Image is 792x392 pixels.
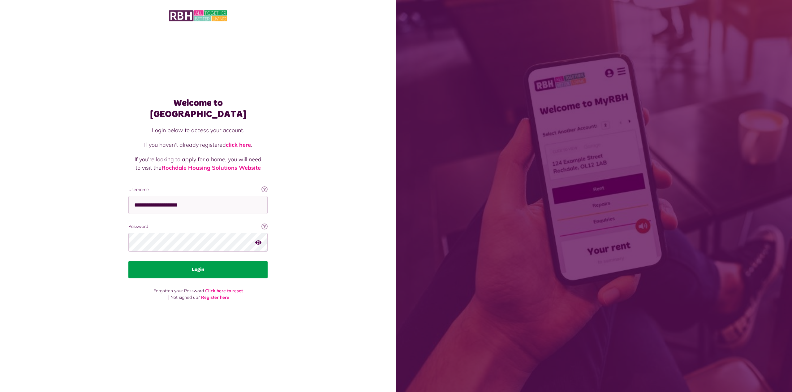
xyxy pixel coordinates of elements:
label: Password [128,223,268,230]
a: Click here to reset [205,288,243,294]
img: MyRBH [169,9,227,22]
p: If you haven't already registered . [135,141,261,149]
span: Forgotten your Password [153,288,204,294]
h1: Welcome to [GEOGRAPHIC_DATA] [128,98,268,120]
a: Register here [201,294,229,300]
label: Username [128,186,268,193]
p: Login below to access your account. [135,126,261,134]
p: If you're looking to apply for a home, you will need to visit the [135,155,261,172]
button: Login [128,261,268,278]
a: Rochdale Housing Solutions Website [161,164,261,171]
a: click here [226,141,251,148]
span: Not signed up? [170,294,200,300]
